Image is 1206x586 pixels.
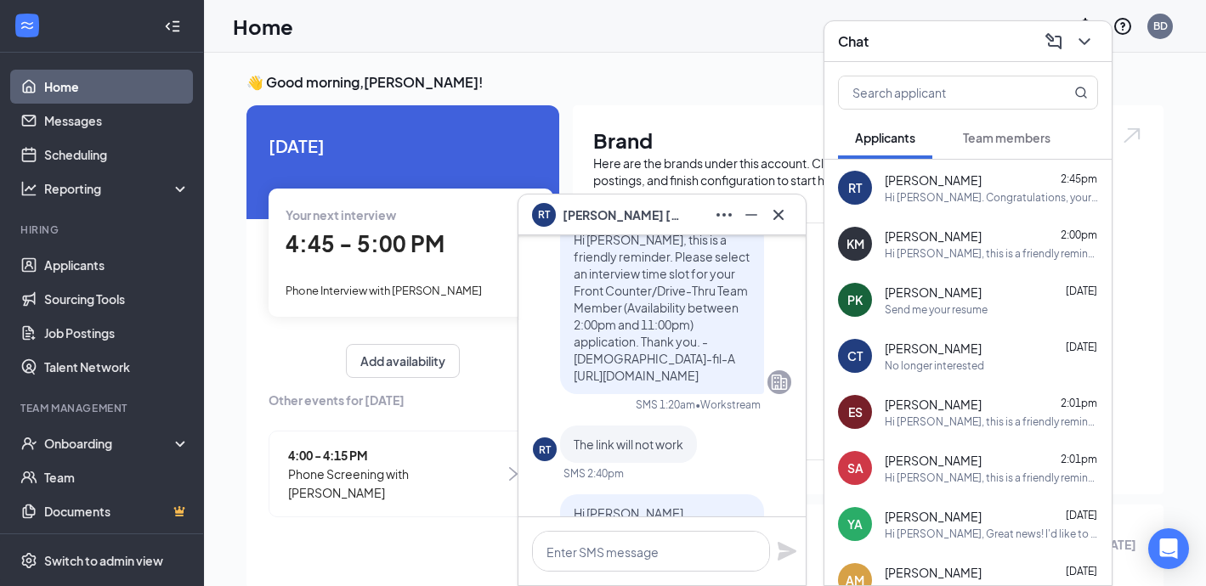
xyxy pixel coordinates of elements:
div: Switch to admin view [44,552,163,569]
div: ES [848,403,863,420]
div: CT [847,347,863,364]
span: [PERSON_NAME] [885,284,982,301]
svg: Collapse [164,18,181,35]
svg: Analysis [20,180,37,197]
span: 4:45 - 5:00 PM [286,229,444,257]
svg: WorkstreamLogo [19,17,36,34]
span: [DATE] [1066,341,1097,353]
div: SMS 2:40pm [563,466,624,481]
input: Search applicant [839,76,1040,109]
button: ChevronDown [1071,28,1098,55]
svg: Settings [20,552,37,569]
div: RT [848,179,862,196]
span: [PERSON_NAME] [885,228,982,245]
div: KM [846,235,864,252]
a: Scheduling [44,138,190,172]
span: Your next interview [286,207,396,223]
span: 2:01pm [1061,397,1097,409]
span: [PERSON_NAME] [885,508,982,525]
div: Hi [PERSON_NAME], Great news! I'd like to invite you to an interview with us for Front Counter Te... [885,527,1098,541]
span: Phone Interview with [PERSON_NAME] [286,284,482,297]
div: BD [1153,19,1168,33]
button: Minimize [738,201,765,228]
a: Job Postings [44,316,190,350]
svg: Ellipses [714,205,734,225]
svg: Company [769,372,790,392]
svg: Minimize [741,205,762,225]
svg: Plane [777,541,797,561]
div: Hi [PERSON_NAME]. Congratulations, your onsite interview with [DEMOGRAPHIC_DATA]-fil-A for Front ... [885,190,1098,205]
svg: UserCheck [20,435,37,452]
span: Phone Screening with [PERSON_NAME] [288,465,505,502]
div: YA [847,516,863,532]
div: PK [847,291,863,308]
svg: Notifications [1075,16,1096,37]
a: SurveysCrown [44,528,190,562]
div: Onboarding [44,435,175,452]
span: Applicants [855,130,915,145]
span: [DATE] [1066,285,1097,297]
a: Talent Network [44,350,190,384]
div: SMS 1:20am [636,397,695,412]
svg: MagnifyingGlass [1074,86,1088,99]
span: 2:45pm [1061,172,1097,185]
a: Home [44,70,190,104]
span: Team members [963,130,1050,145]
a: DocumentsCrown [44,494,190,528]
a: Applicants [44,248,190,282]
span: [PERSON_NAME] [885,396,982,413]
h1: Brand [593,126,1143,155]
span: • Workstream [695,397,761,412]
div: Hi [PERSON_NAME], this is a friendly reminder. Your interview with [DEMOGRAPHIC_DATA]-fil-A for K... [885,470,1098,485]
span: Hi [PERSON_NAME], this is a friendly reminder. Please select an interview time slot for your Fron... [574,232,750,383]
div: Hi [PERSON_NAME], this is a friendly reminder. Your interview with [DEMOGRAPHIC_DATA]-fil-A for K... [885,414,1098,429]
div: Open Intercom Messenger [1148,528,1189,569]
svg: ChevronDown [1074,31,1095,52]
button: Cross [765,201,792,228]
svg: QuestionInfo [1113,16,1133,37]
button: ComposeMessage [1040,28,1067,55]
h1: Home [233,12,293,41]
button: Add availability [346,344,460,378]
span: The link will not work [574,437,683,452]
button: Ellipses [711,201,738,228]
a: Messages [44,104,190,138]
img: open.6027fd2a22e1237b5b06.svg [1121,126,1143,145]
div: Send me your resume [885,302,988,317]
a: Team [44,460,190,494]
span: [PERSON_NAME] [885,564,982,581]
span: 4:00 - 4:15 PM [288,446,505,465]
span: [PERSON_NAME] [885,452,982,469]
span: [DATE] [269,132,537,159]
div: Here are the brands under this account. Click into a brand to see your locations, managers, job p... [593,155,1143,189]
span: [PERSON_NAME] [885,340,982,357]
span: [PERSON_NAME] [885,172,982,189]
span: [DATE] [1066,565,1097,578]
span: Other events for [DATE] [269,391,537,409]
div: SA [847,459,863,476]
div: No longer interested [885,358,984,373]
div: Hiring [20,223,186,237]
h3: Chat [838,32,869,51]
svg: Cross [768,205,789,225]
a: Sourcing Tools [44,282,190,316]
span: 2:00pm [1061,228,1097,241]
span: 2:01pm [1061,453,1097,465]
span: [PERSON_NAME] [PERSON_NAME] [563,206,682,224]
svg: ComposeMessage [1044,31,1064,52]
div: Team Management [20,401,186,415]
div: Hi [PERSON_NAME], this is a friendly reminder. Your interview with [DEMOGRAPHIC_DATA]-fil-A for K... [885,246,1098,261]
div: Reporting [44,180,190,197]
h3: 👋 Good morning, [PERSON_NAME] ! [246,73,1164,92]
span: [DATE] [1066,509,1097,521]
div: RT [539,442,551,457]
